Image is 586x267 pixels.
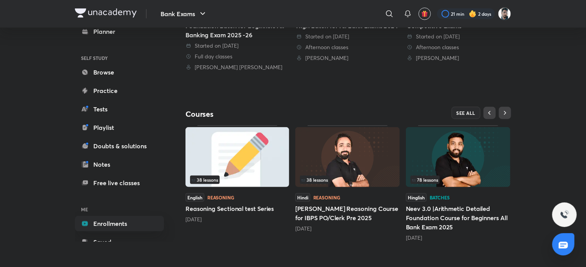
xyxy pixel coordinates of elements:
[457,110,476,116] span: SEE ALL
[185,53,290,60] div: Full day classes
[190,176,285,184] div: infocontainer
[421,10,428,17] img: avatar
[75,8,137,20] a: Company Logo
[185,63,290,71] div: Arun Singh Rawat
[407,33,511,40] div: Started on 1 Jul 2023
[75,24,164,39] a: Planner
[300,176,395,184] div: infosection
[412,177,438,182] span: 78 lessons
[300,176,395,184] div: infocontainer
[430,195,450,200] div: Batches
[207,195,234,200] div: Reasoning
[313,195,340,200] div: Reasoning
[192,177,218,182] span: 38 lessons
[75,101,164,117] a: Tests
[75,216,164,231] a: Enrollments
[406,204,510,232] h5: Neev 3.0 |Arithmetic Detailed Foundation Course for Beginners All Bank Exam 2025
[185,127,289,187] img: Thumbnail
[411,176,506,184] div: infosection
[295,225,400,232] div: 13 days ago
[469,10,477,18] img: streak
[185,125,289,223] div: Reasoning Sectional test Series
[185,193,204,202] span: English
[295,204,400,222] h5: [PERSON_NAME] Reasoning Course for IBPS PO/Clerk Pre 2025
[560,210,569,219] img: ttu
[185,42,290,50] div: Started on 23 Jan 2025
[75,157,164,172] a: Notes
[75,65,164,80] a: Browse
[498,7,511,20] img: Snehasish Das
[419,8,431,20] button: avatar
[295,125,400,232] div: Nishchay Reasoning Course for IBPS PO/Clerk Pre 2025
[407,54,511,62] div: Vishal Parihar
[296,33,401,40] div: Started on 8 Aug 2024
[406,125,510,241] div: Neev 3.0 |Arithmetic Detailed Foundation Course for Beginners All Bank Exam 2025
[411,176,506,184] div: infocontainer
[301,177,328,182] span: 38 lessons
[75,138,164,154] a: Doubts & solutions
[75,234,164,250] a: Saved
[407,43,511,51] div: Afternoon classes
[190,176,285,184] div: left
[75,8,137,18] img: Company Logo
[406,193,427,202] span: Hinglish
[296,54,401,62] div: Vishal Parihar
[156,6,212,22] button: Bank Exams
[406,234,510,242] div: 2 months ago
[295,127,400,187] img: Thumbnail
[300,176,395,184] div: left
[452,107,481,119] button: SEE ALL
[185,204,289,213] h5: Reasoning Sectional test Series
[75,203,164,216] h6: ME
[75,51,164,65] h6: SELF STUDY
[190,176,285,184] div: infosection
[75,175,164,191] a: Free live classes
[296,43,401,51] div: Afternoon classes
[185,216,289,223] div: 11 days ago
[75,83,164,98] a: Practice
[411,176,506,184] div: left
[185,109,348,119] h4: Courses
[406,127,510,187] img: Thumbnail
[75,120,164,135] a: Playlist
[295,193,310,202] span: Hindi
